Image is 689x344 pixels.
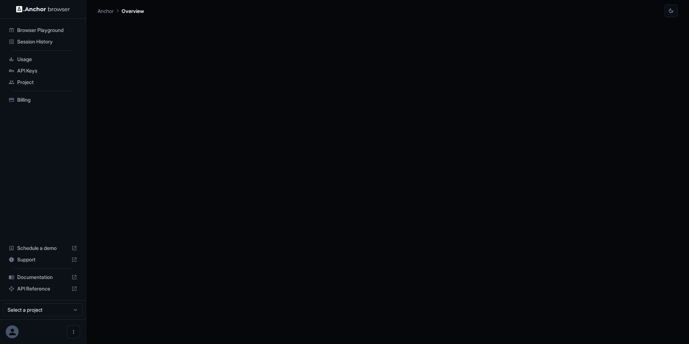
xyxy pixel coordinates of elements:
span: Session History [17,38,77,45]
span: Browser Playground [17,27,77,34]
div: Project [6,76,80,88]
div: Schedule a demo [6,242,80,254]
div: Documentation [6,271,80,283]
div: Billing [6,94,80,106]
img: Anchor Logo [16,6,70,13]
span: Billing [17,96,77,103]
div: API Keys [6,65,80,76]
div: API Reference [6,283,80,294]
div: Browser Playground [6,24,80,36]
span: Schedule a demo [17,245,69,252]
span: API Keys [17,67,77,74]
span: Project [17,79,77,86]
span: Documentation [17,274,69,281]
button: Open menu [67,325,80,338]
span: Usage [17,56,77,63]
nav: breadcrumb [98,7,144,15]
span: API Reference [17,285,69,292]
div: Usage [6,54,80,65]
p: Anchor [98,7,114,15]
span: Support [17,256,69,263]
div: Session History [6,36,80,47]
div: Support [6,254,80,265]
p: Overview [122,7,144,15]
